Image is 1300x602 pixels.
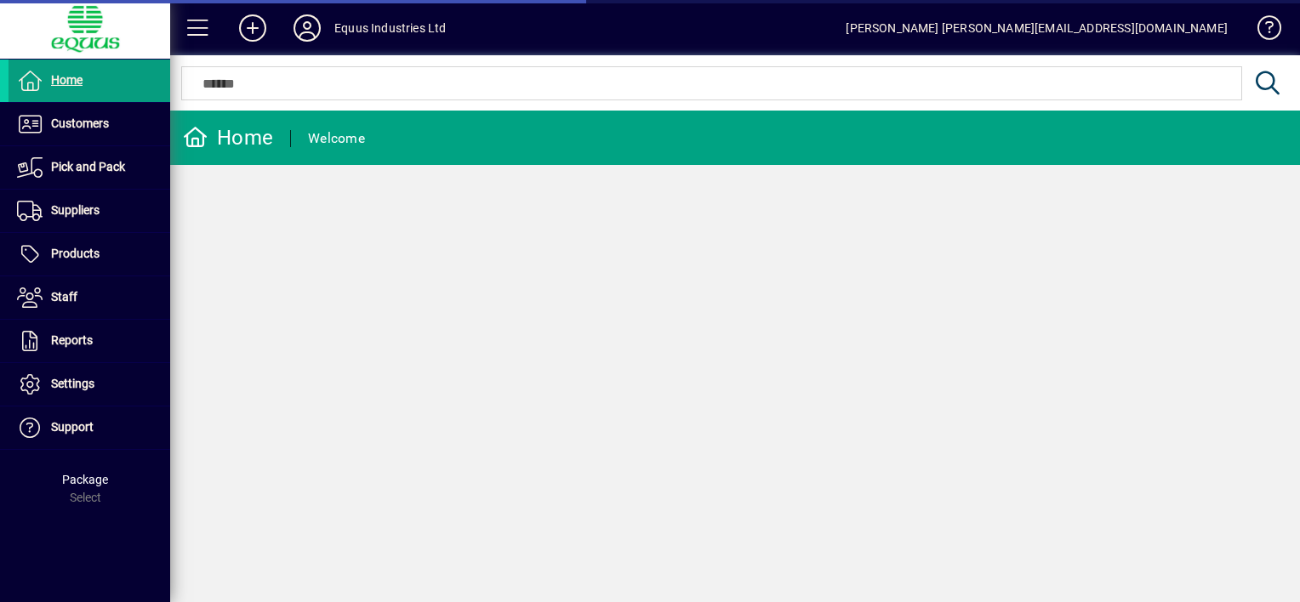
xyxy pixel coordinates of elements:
[9,276,170,319] a: Staff
[51,333,93,347] span: Reports
[9,103,170,145] a: Customers
[183,124,273,151] div: Home
[334,14,447,42] div: Equus Industries Ltd
[846,14,1228,42] div: [PERSON_NAME] [PERSON_NAME][EMAIL_ADDRESS][DOMAIN_NAME]
[62,473,108,486] span: Package
[51,377,94,390] span: Settings
[51,420,94,434] span: Support
[9,406,170,449] a: Support
[9,190,170,232] a: Suppliers
[9,363,170,406] a: Settings
[1245,3,1279,59] a: Knowledge Base
[9,146,170,189] a: Pick and Pack
[51,73,83,87] span: Home
[9,320,170,362] a: Reports
[9,233,170,275] a: Products
[225,13,280,43] button: Add
[51,116,109,130] span: Customers
[51,160,125,173] span: Pick and Pack
[51,290,77,304] span: Staff
[51,247,100,260] span: Products
[51,203,100,217] span: Suppliers
[308,125,365,152] div: Welcome
[280,13,334,43] button: Profile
